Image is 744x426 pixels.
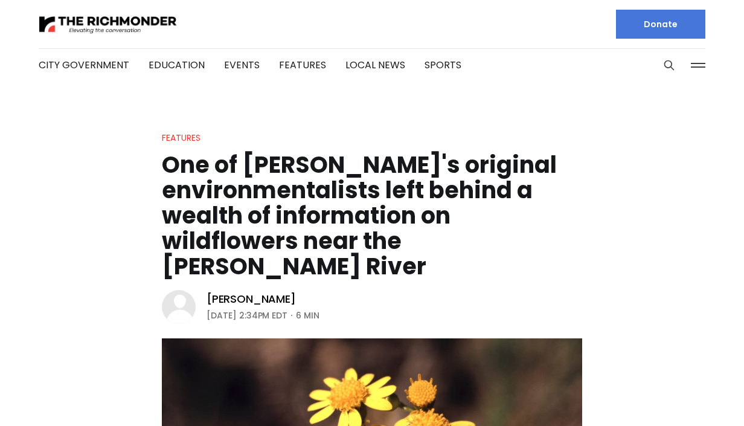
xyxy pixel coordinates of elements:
a: City Government [39,58,129,72]
a: Local News [345,58,405,72]
iframe: portal-trigger [641,367,744,426]
a: Donate [616,10,705,39]
a: Events [224,58,260,72]
h1: One of [PERSON_NAME]'s original environmentalists left behind a wealth of information on wildflow... [162,152,582,279]
a: Features [162,132,200,144]
a: Education [149,58,205,72]
button: Search this site [660,56,678,74]
span: 6 min [296,308,319,323]
time: [DATE] 2:34PM EDT [207,308,287,323]
img: The Richmonder [39,14,178,35]
a: [PERSON_NAME] [207,292,296,306]
a: Features [279,58,326,72]
a: Sports [425,58,461,72]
